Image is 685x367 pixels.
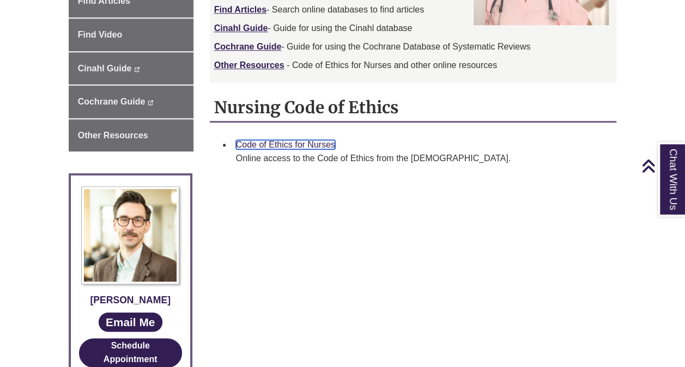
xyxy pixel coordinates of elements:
p: - Guide for using the Cochrane Database of Systematic Reviews [214,40,613,53]
span: Cinahl Guide [78,64,132,73]
a: Cinahl Guide [69,52,193,85]
img: Profile Photo [81,186,179,284]
a: Profile Photo [PERSON_NAME] [79,186,182,308]
span: Cochrane Guide [78,97,146,106]
a: Back to Top [641,158,682,173]
p: - Search online databases to find articles [214,3,613,16]
p: - Guide for using the Cinahl database [214,22,613,35]
div: [PERSON_NAME] [79,292,182,308]
a: Cinahl Guide [214,23,268,33]
h2: Nursing Code of Ethics [210,94,617,123]
span: Find Video [78,30,122,39]
a: Find Articles [214,5,266,14]
i: This link opens in a new window [134,67,140,72]
p: - Code of Ethics for Nurses and other online resources [214,59,613,72]
a: Code of Ethics for Nurses [236,140,335,149]
a: Find Video [69,19,193,51]
div: Online access to the Code of Ethics from the [DEMOGRAPHIC_DATA]. [236,152,608,165]
span: Other Resources [78,131,148,140]
a: Other Resources [69,119,193,152]
i: This link opens in a new window [148,100,154,105]
a: Email Me [99,313,162,332]
a: Cochrane Guide [214,42,282,51]
a: Other Resources [214,60,284,70]
a: Cochrane Guide [69,85,193,118]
